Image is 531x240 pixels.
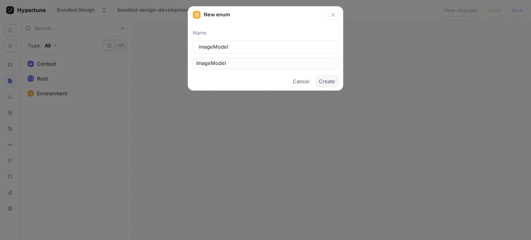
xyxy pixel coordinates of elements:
button: Cancel [290,75,313,87]
input: Enter a name for this enum [199,43,332,51]
span: Create [319,79,335,84]
p: New enum [204,11,230,19]
button: Create [316,75,338,87]
span: Cancel [293,79,309,84]
p: Name [193,29,338,37]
